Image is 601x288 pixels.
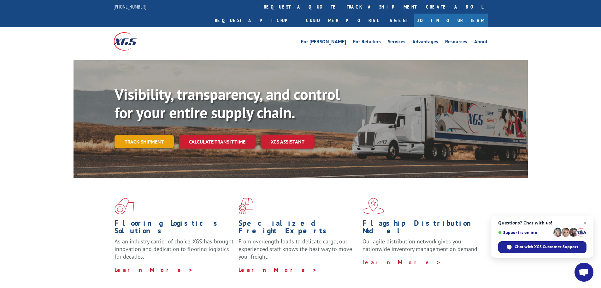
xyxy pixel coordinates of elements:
a: Learn More > [115,266,193,273]
a: Track shipment [115,135,174,148]
span: Our agile distribution network gives you nationwide inventory management on demand. [362,238,479,253]
a: XGS ASSISTANT [261,135,315,149]
img: xgs-icon-total-supply-chain-intelligence-red [115,198,134,214]
a: For Retailers [353,39,381,46]
a: Request a pickup [210,14,301,27]
span: Questions? Chat with us! [498,220,586,225]
a: [PHONE_NUMBER] [114,3,146,10]
div: Open chat [574,263,593,282]
a: Learn More > [362,259,441,266]
a: Calculate transit time [179,135,256,149]
span: Close chat [581,219,589,227]
div: Chat with XGS Customer Support [498,241,586,253]
img: xgs-icon-flagship-distribution-model-red [362,198,384,214]
a: Advantages [412,39,438,46]
span: Chat with XGS Customer Support [515,244,578,250]
a: Learn More > [239,266,317,273]
span: Support is online [498,230,551,235]
a: Agent [383,14,414,27]
a: Join Our Team [414,14,488,27]
h1: Flagship Distribution Model [362,219,482,238]
a: Resources [445,39,467,46]
a: Services [388,39,405,46]
p: From overlength loads to delicate cargo, our experienced staff knows the best way to move your fr... [239,238,358,266]
h1: Specialized Freight Experts [239,219,358,238]
a: About [474,39,488,46]
a: Customer Portal [301,14,383,27]
h1: Flooring Logistics Solutions [115,219,234,238]
span: As an industry carrier of choice, XGS has brought innovation and dedication to flooring logistics... [115,238,233,260]
b: Visibility, transparency, and control for your entire supply chain. [115,84,340,122]
a: For [PERSON_NAME] [301,39,346,46]
img: xgs-icon-focused-on-flooring-red [239,198,253,214]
